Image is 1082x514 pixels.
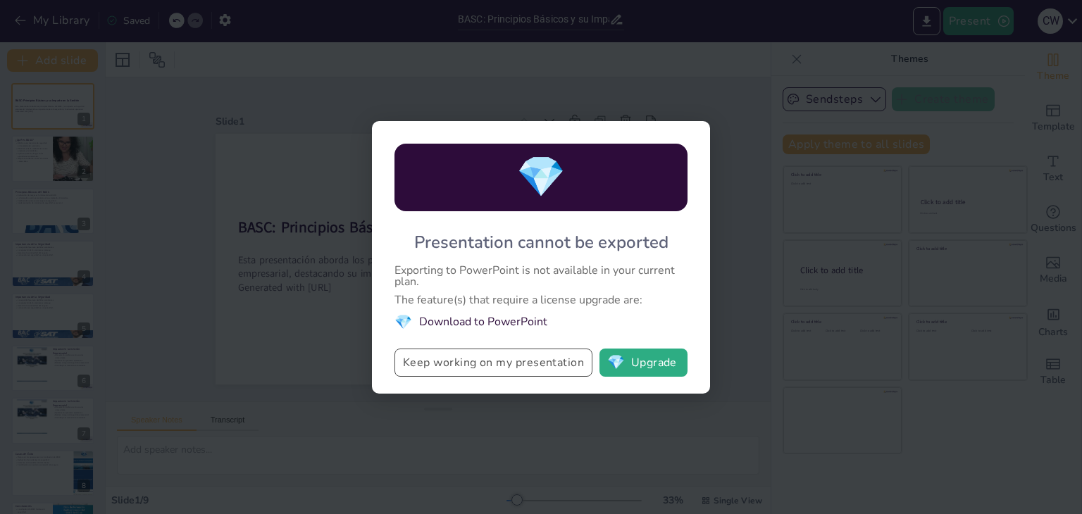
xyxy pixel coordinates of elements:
[414,231,669,253] div: Presentation cannot be exported
[599,349,688,377] button: diamondUpgrade
[607,356,625,370] span: diamond
[394,349,592,377] button: Keep working on my presentation
[394,313,688,332] li: Download to PowerPoint
[394,294,688,306] div: The feature(s) that require a license upgrade are:
[394,313,412,332] span: diamond
[516,150,566,204] span: diamond
[394,265,688,287] div: Exporting to PowerPoint is not available in your current plan.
